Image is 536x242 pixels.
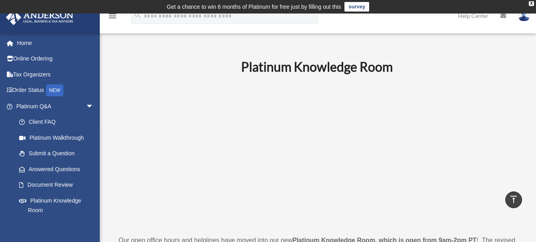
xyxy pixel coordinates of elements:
div: close [529,1,534,6]
a: Submit a Question [11,146,106,162]
a: Client FAQ [11,114,106,130]
a: Document Review [11,177,106,193]
a: Platinum Q&Aarrow_drop_down [6,98,106,114]
div: NEW [46,84,63,96]
i: search [133,11,142,20]
a: Platinum Knowledge Room [11,193,102,218]
a: Tax Organizers [6,66,106,82]
img: Anderson Advisors Platinum Portal [4,10,76,25]
i: vertical_align_top [509,195,518,204]
i: menu [108,11,117,21]
a: Order StatusNEW [6,82,106,99]
div: Get a chance to win 6 months of Platinum for free just by filling out this [167,2,341,12]
span: arrow_drop_down [86,98,102,115]
a: vertical_align_top [505,191,522,208]
img: User Pic [518,10,530,21]
a: menu [108,14,117,21]
a: survey [344,2,369,12]
a: Platinum Walkthrough [11,130,106,146]
a: Answered Questions [11,161,106,177]
b: Platinum Knowledge Room [241,59,393,74]
a: Online Ordering [6,51,106,67]
a: Home [6,35,106,51]
iframe: 231110_Toby_KnowledgeRoom [197,86,437,220]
